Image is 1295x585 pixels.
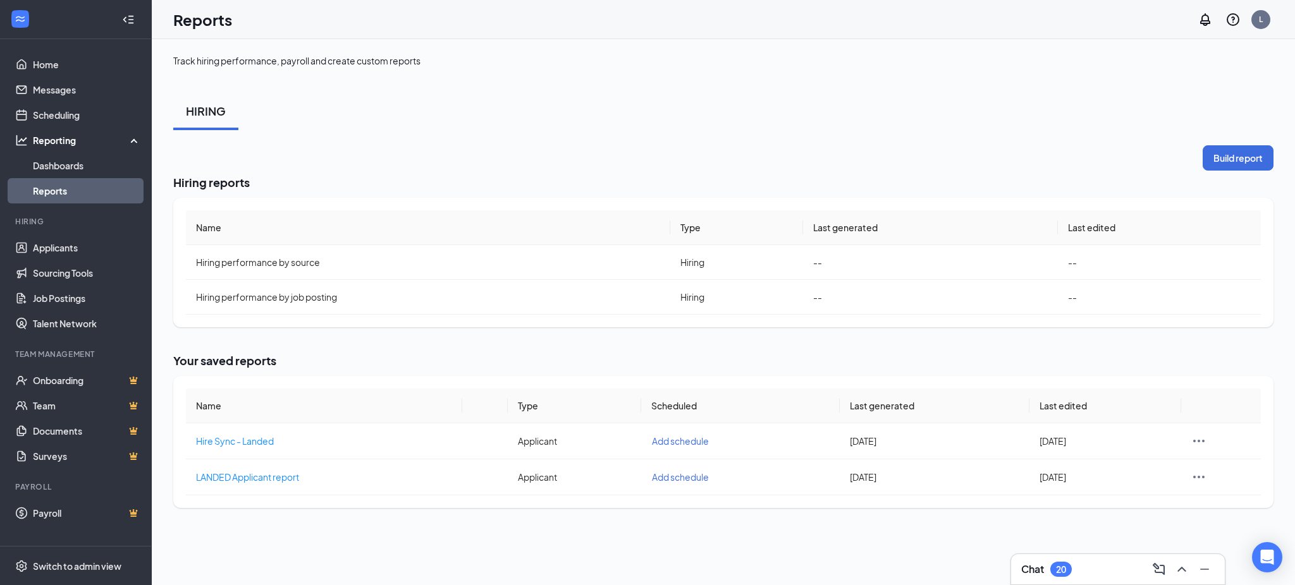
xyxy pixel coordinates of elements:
svg: Settings [15,560,28,572]
th: Type [508,389,641,423]
h1: Reports [173,9,232,30]
div: L [1259,14,1263,25]
span: Hiring performance by source [196,256,320,268]
td: Applicant [508,423,641,459]
td: [DATE] [840,423,1030,459]
a: Applicants [33,235,141,260]
th: Last edited [1058,210,1261,245]
h2: Your saved reports [173,353,1274,368]
div: Payroll [15,481,138,492]
button: Add schedule [651,434,720,448]
a: Messages [33,77,141,102]
a: Hire Sync - Landed [196,434,417,448]
a: Sourcing Tools [33,260,141,286]
svg: ChevronUp [1174,562,1189,577]
th: Last generated [840,389,1030,423]
div: Track hiring performance, payroll and create custom reports [173,54,420,67]
div: Hiring [15,216,138,227]
td: [DATE] [840,459,1030,495]
svg: Ellipses [1191,433,1206,449]
svg: Collapse [122,13,135,26]
td: -- [803,280,1057,315]
svg: Minimize [1197,562,1212,577]
a: OnboardingCrown [33,368,141,393]
button: ComposeMessage [1149,559,1169,579]
td: -- [1058,280,1261,315]
a: TeamCrown [33,393,141,418]
td: -- [803,245,1057,280]
th: Last generated [803,210,1057,245]
svg: Ellipses [1191,469,1206,485]
a: Home [33,52,141,77]
div: Open Intercom Messenger [1252,542,1282,572]
svg: WorkstreamLogo [14,13,27,25]
td: [DATE] [1029,423,1181,459]
a: SurveysCrown [33,443,141,469]
span: LANDED Applicant report [196,471,299,483]
div: 20 [1056,564,1066,575]
a: Job Postings [33,286,141,311]
div: Switch to admin view [33,560,121,572]
button: ChevronUp [1172,559,1192,579]
td: Applicant [508,459,641,495]
a: Talent Network [33,311,141,336]
button: Build report [1203,145,1274,171]
a: LANDED Applicant report [196,470,417,484]
svg: QuestionInfo [1225,12,1241,27]
th: Name [186,210,670,245]
svg: Notifications [1198,12,1213,27]
a: DocumentsCrown [33,418,141,443]
a: PayrollCrown [33,500,141,526]
a: Reports [33,178,141,203]
span: Hire Sync - Landed [196,435,274,447]
span: Hiring performance by job posting [196,291,337,303]
td: [DATE] [1029,459,1181,495]
td: Hiring [670,245,803,280]
th: Scheduled [641,389,840,423]
th: Last edited [1029,389,1181,423]
div: Reporting [33,134,142,147]
td: Hiring [670,280,803,315]
svg: ComposeMessage [1151,562,1167,577]
h2: Hiring reports [173,174,1274,190]
div: HIRING [186,103,226,119]
a: Dashboards [33,153,141,178]
td: -- [1058,245,1261,280]
th: Type [670,210,803,245]
button: Minimize [1194,559,1215,579]
a: Scheduling [33,102,141,128]
th: Name [186,389,462,423]
h3: Chat [1021,562,1044,576]
button: Add schedule [651,470,720,484]
svg: Analysis [15,134,28,147]
div: Team Management [15,349,138,359]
